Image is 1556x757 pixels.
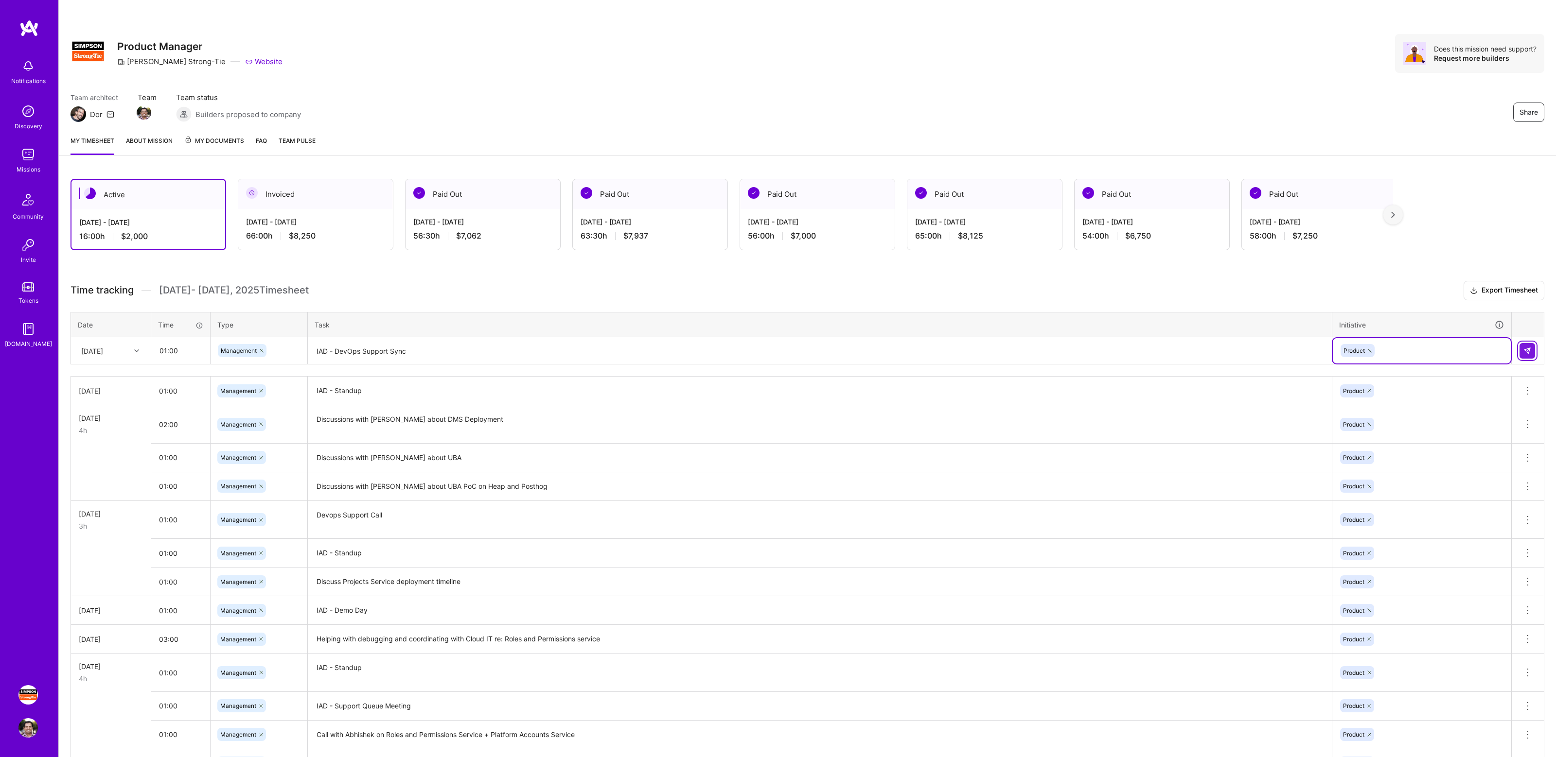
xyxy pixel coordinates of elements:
a: My timesheet [71,136,114,155]
img: Avatar [1403,42,1426,65]
input: HH:MM [151,412,210,437]
textarea: Call with Abhishek on Roles and Permissions Service + Platform Accounts Service [309,722,1331,748]
input: HH:MM [151,445,210,470]
span: Team Pulse [279,137,316,144]
div: [DATE] [79,509,143,519]
a: FAQ [256,136,267,155]
span: Management [220,454,256,461]
img: guide book [18,319,38,339]
div: Community [13,211,44,222]
span: Product [1343,669,1364,676]
img: Paid Out [1250,187,1261,199]
a: Team Pulse [279,136,316,155]
div: Discovery [15,121,42,131]
span: Product [1343,731,1364,738]
img: Paid Out [915,187,927,199]
th: Task [308,312,1332,337]
img: Paid Out [1082,187,1094,199]
img: Company Logo [71,34,106,69]
div: Missions [17,164,40,174]
img: tokens [22,282,34,292]
div: 58:00 h [1250,231,1389,241]
div: [DATE] - [DATE] [748,217,887,227]
i: icon CompanyGray [117,58,125,66]
span: Management [220,578,256,585]
div: [DATE] [79,605,143,616]
div: [DATE] [79,413,143,423]
span: Product [1343,421,1364,428]
img: Team Member Avatar [137,105,151,120]
div: Paid Out [1242,179,1397,209]
span: Product [1343,482,1364,490]
span: Product [1344,347,1365,354]
h3: Product Manager [117,40,283,52]
div: Invite [21,255,36,265]
img: Invoiced [246,187,258,199]
span: $7,062 [456,231,481,241]
img: right [1391,211,1395,218]
div: [DATE] [79,386,143,396]
img: Paid Out [748,187,760,199]
button: Export Timesheet [1464,281,1544,300]
span: Management [220,550,256,557]
span: Product [1343,578,1364,585]
a: Simpson Strong-Tie: Product Manager [16,685,40,705]
input: HH:MM [151,722,210,747]
span: Team [138,92,157,103]
textarea: Discussions with [PERSON_NAME] about DMS Deployment [309,406,1331,443]
img: discovery [18,102,38,121]
div: Time [158,320,203,330]
div: Initiative [1339,319,1504,330]
span: $8,250 [289,231,316,241]
span: Time tracking [71,284,134,296]
span: Management [220,607,256,614]
div: 16:00 h [79,231,217,241]
div: [DATE] - [DATE] [246,217,385,227]
span: Product [1343,454,1364,461]
input: HH:MM [151,540,210,566]
img: bell [18,56,38,76]
span: Management [220,636,256,643]
span: Share [1520,107,1538,117]
textarea: IAD - Standup [309,378,1331,404]
span: Product [1343,387,1364,395]
textarea: IAD - Support Queue Meeting [309,693,1331,720]
span: Product [1343,550,1364,557]
textarea: Devops Support Call [309,502,1331,538]
div: [DATE] - [DATE] [581,217,720,227]
img: Community [17,188,40,211]
span: Management [220,421,256,428]
input: HH:MM [152,338,210,363]
button: Share [1513,103,1544,122]
img: Simpson Strong-Tie: Product Manager [18,685,38,705]
div: Paid Out [573,179,727,209]
div: [DATE] - [DATE] [1082,217,1221,227]
div: [DATE] - [DATE] [413,217,552,227]
span: Management [220,516,256,523]
span: My Documents [184,136,244,146]
span: Team architect [71,92,118,103]
span: Product [1343,702,1364,709]
span: $7,937 [623,231,648,241]
span: Team status [176,92,301,103]
th: Type [211,312,308,337]
div: Dor [90,109,103,120]
img: Paid Out [413,187,425,199]
div: 56:00 h [748,231,887,241]
th: Date [71,312,151,337]
div: Paid Out [907,179,1062,209]
div: [DATE] - [DATE] [1250,217,1389,227]
img: Active [84,188,96,199]
input: HH:MM [151,473,210,499]
span: Product [1343,516,1364,523]
div: Paid Out [406,179,560,209]
div: Does this mission need support? [1434,44,1537,53]
div: 3h [79,521,143,531]
textarea: Helping with debugging and coordinating with Cloud IT re: Roles and Permissions service [309,626,1331,653]
img: Submit [1523,347,1531,355]
span: Management [220,669,256,676]
div: Paid Out [740,179,895,209]
i: icon Download [1470,286,1478,296]
i: icon Chevron [134,348,139,353]
img: Builders proposed to company [176,106,192,122]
